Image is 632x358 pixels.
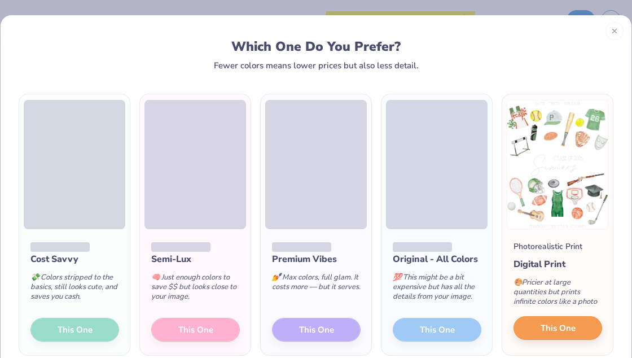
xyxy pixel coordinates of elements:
div: Premium Vibes [272,252,361,266]
span: 🎨 [513,277,523,287]
div: Max colors, full glam. It costs more — but it serves. [272,266,361,303]
div: Original - All Colors [393,252,481,266]
span: 💸 [30,272,39,282]
span: 💅 [272,272,281,282]
div: Pricier at large quantities but prints infinite colors like a photo [513,271,602,318]
div: Semi-Lux [151,252,240,266]
span: This One [541,322,576,335]
button: This One [513,316,602,340]
div: Digital Print [513,257,602,271]
img: Photorealistic preview [507,100,608,229]
div: Fewer colors means lower prices but also less detail. [214,61,419,70]
div: Photorealistic Print [513,241,582,252]
div: Colors stripped to the basics, still looks cute, and saves you cash. [30,266,119,313]
div: This might be a bit expensive but has all the details from your image. [393,266,481,313]
span: 💯 [393,272,402,282]
div: Which One Do You Prefer? [32,39,601,54]
div: Cost Savvy [30,252,119,266]
div: Just enough colors to save $$ but looks close to your image. [151,266,240,313]
span: 🧠 [151,272,160,282]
